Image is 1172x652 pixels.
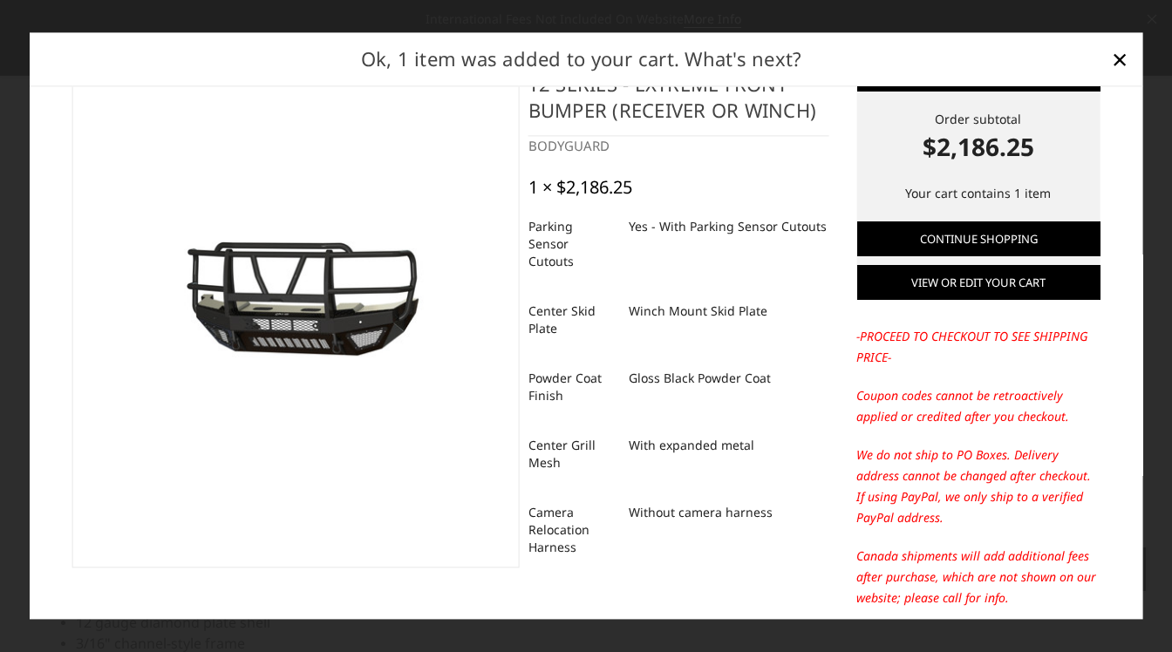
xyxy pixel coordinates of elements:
[856,327,1100,369] p: -PROCEED TO CHECKOUT TO SEE SHIPPING PRICE-
[629,430,754,461] dd: With expanded metal
[629,295,767,327] dd: Winch Mount Skid Plate
[528,497,616,563] dt: Camera Relocation Harness
[1106,45,1134,73] a: Close
[856,221,1100,256] a: Continue Shopping
[528,363,616,411] dt: Powder Coat Finish
[856,445,1100,529] p: We do not ship to PO Boxes. Delivery address cannot be changed after checkout. If using PayPal, w...
[856,183,1100,204] p: Your cart contains 1 item
[528,211,616,277] dt: Parking Sensor Cutouts
[629,363,771,394] dd: Gloss Black Powder Coat
[528,177,632,198] div: 1 × $2,186.25
[528,44,829,136] h4: [DATE]-[DATE] Ford F450-550 - T2 Series - Extreme Front Bumper (receiver or winch)
[856,386,1100,428] p: Coupon codes cannot be retroactively applied or credited after you checkout.
[82,187,509,424] img: 2023-2025 Ford F450-550 - T2 Series - Extreme Front Bumper (receiver or winch)
[528,136,829,156] div: BODYGUARD
[856,128,1100,165] strong: $2,186.25
[629,211,827,242] dd: Yes - With Parking Sensor Cutouts
[1085,568,1172,652] iframe: Chat Widget
[856,110,1100,165] div: Order subtotal
[528,430,616,479] dt: Center Grill Mesh
[57,44,1106,73] h2: Ok, 1 item was added to your cart. What's next?
[856,266,1100,301] a: View or edit your cart
[629,497,773,528] dd: Without camera harness
[856,547,1100,609] p: Canada shipments will add additional fees after purchase, which are not shown on our website; ple...
[1112,40,1128,78] span: ×
[528,295,616,344] dt: Center Skid Plate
